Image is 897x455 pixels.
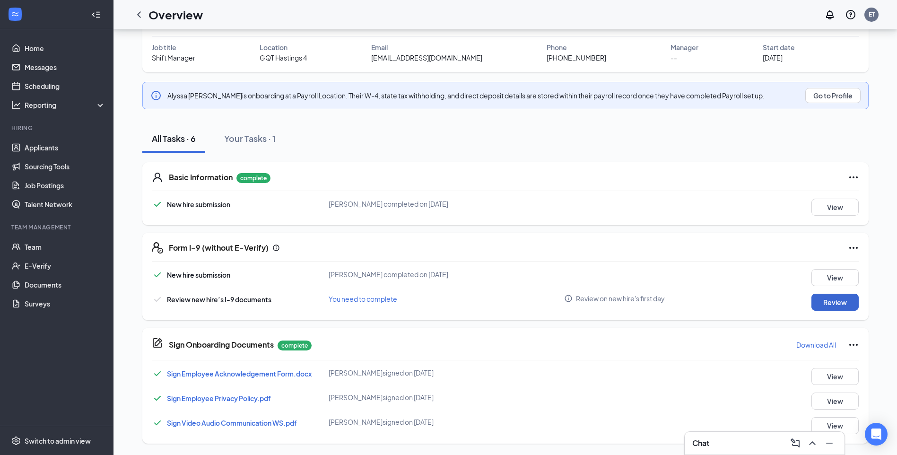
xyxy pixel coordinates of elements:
span: [EMAIL_ADDRESS][DOMAIN_NAME] [371,52,482,63]
a: Scheduling [25,77,105,96]
svg: Checkmark [152,417,163,429]
svg: Checkmark [152,199,163,210]
span: [PHONE_NUMBER] [547,52,606,63]
span: -- [671,52,677,63]
a: Sign Employee Privacy Policy.pdf [167,394,271,402]
svg: Checkmark [152,269,163,280]
button: Download All [796,337,836,352]
svg: CompanyDocumentIcon [152,337,163,349]
svg: Ellipses [848,242,859,254]
a: Sign Video Audio Communication WS.pdf [167,419,297,427]
button: View [811,393,859,410]
div: [PERSON_NAME] signed on [DATE] [329,393,565,402]
h3: Chat [692,438,709,448]
span: Job title [152,42,176,52]
a: Sign Employee Acknowledgement Form.docx [167,369,312,378]
span: Email [371,42,388,52]
a: Surveys [25,294,105,313]
button: Review [811,294,859,311]
p: Download All [796,340,836,350]
button: View [811,368,859,385]
h5: Basic Information [169,172,233,183]
button: View [811,417,859,434]
span: You need to complete [329,295,397,303]
span: Location [260,42,287,52]
div: All Tasks · 6 [152,132,196,144]
a: Job Postings [25,176,105,195]
span: Manager [671,42,698,52]
svg: Collapse [91,10,101,19]
div: ET [869,10,875,18]
svg: ComposeMessage [790,437,801,449]
span: Alyssa [PERSON_NAME] is onboarding at a Payroll Location. Their W-4, state tax withholding, and d... [167,91,765,100]
span: GQT Hastings 4 [260,52,307,63]
svg: WorkstreamLogo [10,9,20,19]
button: ChevronUp [805,436,820,451]
a: Documents [25,275,105,294]
svg: Notifications [824,9,836,20]
p: complete [236,173,270,183]
h5: Form I-9 (without E-Verify) [169,243,269,253]
svg: User [152,172,163,183]
p: complete [278,341,312,350]
svg: Minimize [824,437,835,449]
svg: FormI9EVerifyIcon [152,242,163,254]
svg: ChevronLeft [133,9,145,20]
svg: Checkmark [152,368,163,379]
span: Start date [763,42,795,52]
a: Team [25,237,105,256]
svg: QuestionInfo [845,9,856,20]
a: Talent Network [25,195,105,214]
svg: Ellipses [848,339,859,350]
h1: Overview [148,7,203,23]
div: Reporting [25,100,106,110]
button: Minimize [822,436,837,451]
svg: Info [564,294,573,303]
span: [PERSON_NAME] completed on [DATE] [329,270,448,279]
svg: Analysis [11,100,21,110]
a: Messages [25,58,105,77]
div: Open Intercom Messenger [865,423,888,446]
a: Home [25,39,105,58]
button: View [811,199,859,216]
svg: Checkmark [152,393,163,404]
div: Hiring [11,124,104,132]
span: Review new hire’s I-9 documents [167,295,271,304]
span: Shift Manager [152,52,195,63]
span: New hire submission [167,200,230,209]
button: ComposeMessage [788,436,803,451]
svg: ChevronUp [807,437,818,449]
svg: Info [272,244,280,252]
div: [PERSON_NAME] signed on [DATE] [329,368,565,377]
span: New hire submission [167,271,230,279]
span: Phone [547,42,567,52]
span: Review on new hire's first day [576,294,665,303]
a: Applicants [25,138,105,157]
span: [DATE] [763,52,783,63]
button: Go to Profile [805,88,861,103]
div: [PERSON_NAME] signed on [DATE] [329,417,565,427]
svg: Ellipses [848,172,859,183]
a: Sourcing Tools [25,157,105,176]
svg: Info [150,90,162,101]
div: Team Management [11,223,104,231]
svg: Settings [11,436,21,446]
a: E-Verify [25,256,105,275]
button: View [811,269,859,286]
div: Switch to admin view [25,436,91,446]
h5: Sign Onboarding Documents [169,340,274,350]
span: [PERSON_NAME] completed on [DATE] [329,200,448,208]
svg: Checkmark [152,294,163,305]
div: Your Tasks · 1 [224,132,276,144]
